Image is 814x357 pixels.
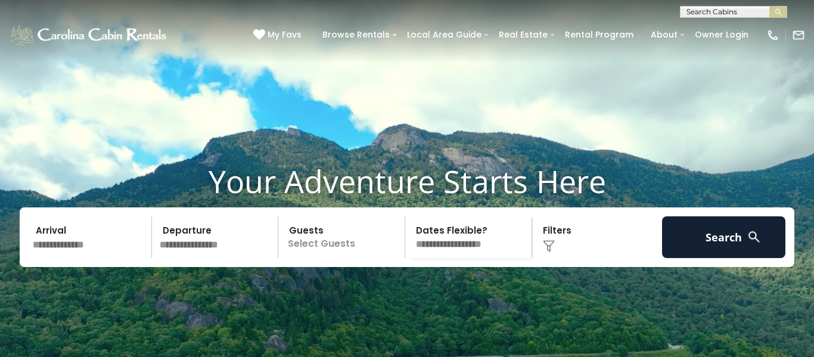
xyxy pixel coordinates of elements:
img: White-1-1-2.png [9,23,170,47]
h1: Your Adventure Starts Here [9,163,805,200]
a: Owner Login [689,26,754,44]
img: phone-regular-white.png [766,29,779,42]
a: About [645,26,683,44]
span: My Favs [268,29,302,41]
a: Rental Program [559,26,639,44]
img: filter--v1.png [543,240,555,252]
a: Local Area Guide [401,26,487,44]
p: Select Guests [282,216,405,258]
a: Browse Rentals [316,26,396,44]
a: Real Estate [493,26,554,44]
img: search-regular-white.png [747,229,762,244]
img: mail-regular-white.png [792,29,805,42]
button: Search [662,216,785,258]
a: My Favs [253,29,305,42]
